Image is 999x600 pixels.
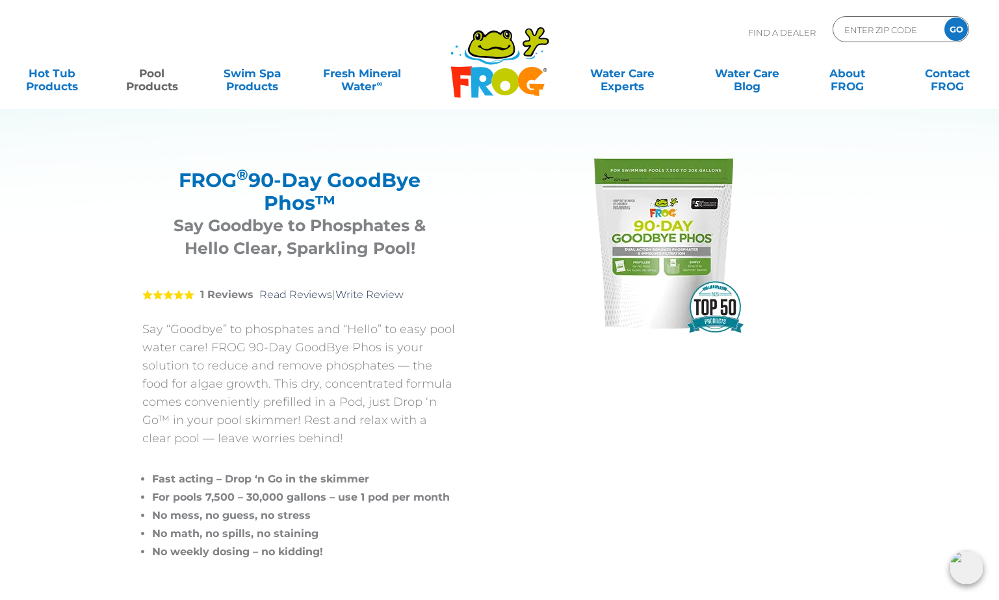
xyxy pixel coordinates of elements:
a: Hot TubProducts [13,60,91,86]
li: Fast acting – Drop ‘n Go in the skimmer [152,470,458,488]
sup: ® [237,166,248,184]
h3: Say Goodbye to Phosphates & Hello Clear, Sparkling Pool! [159,214,441,260]
span: No math, no spills, no staining [152,527,318,540]
a: Water CareExperts [559,60,686,86]
a: ContactFROG [908,60,986,86]
a: Swim SpaProducts [213,60,291,86]
a: Fresh MineralWater∞ [313,60,411,86]
li: For pools 7,500 – 30,000 gallons – use 1 pod per month [152,488,458,506]
span: No weekly dosing – no kidding! [152,545,323,558]
sup: ∞ [376,79,382,88]
img: FROG® 90-Day Goodbye Phos™ pool treatment — removes phosphates for clear, sparkling water. [566,146,761,341]
div: | [142,269,458,320]
strong: 1 Reviews [200,288,253,301]
h2: FROG 90-Day GoodBye Phos™ [159,169,441,214]
a: AboutFROG [808,60,886,86]
p: Say “Goodbye” to phosphates and “Hello” to easy pool water care! FROG 90-Day GoodBye Phos is your... [142,320,458,447]
input: GO [944,18,968,41]
span: No mess, no guess, no stress [152,509,311,521]
input: Zip Code Form [843,20,931,39]
a: Write Review [335,288,404,301]
img: openIcon [950,551,983,584]
a: Read Reviews [259,288,332,301]
a: Water CareBlog [708,60,786,86]
a: PoolProducts [113,60,191,86]
span: 5 [142,290,194,300]
p: Find A Dealer [748,16,816,49]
